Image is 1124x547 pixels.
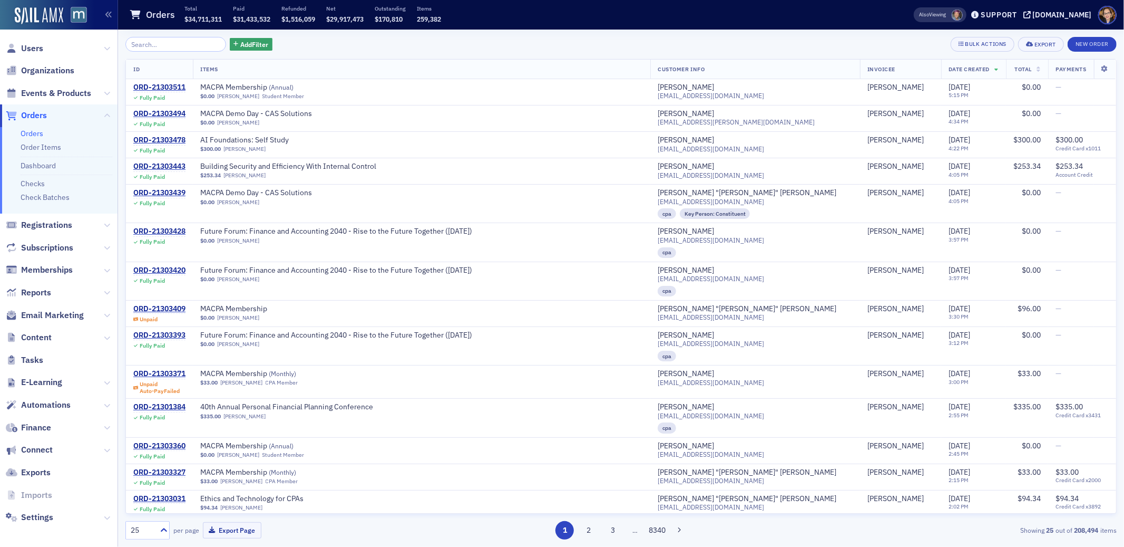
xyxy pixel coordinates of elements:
[1033,10,1092,20] div: [DOMAIN_NAME]
[949,304,970,313] span: [DATE]
[133,109,185,119] a: ORD-21303494
[125,37,226,52] input: Search…
[949,171,969,178] time: 4:05 PM
[949,91,969,99] time: 5:15 PM
[375,15,403,23] span: $170,810
[133,442,185,451] a: ORD-21303360
[21,129,43,138] a: Orders
[133,65,140,73] span: ID
[200,93,214,100] span: $0.00
[21,444,53,456] span: Connect
[965,41,1006,47] div: Bulk Actions
[867,304,934,314] span: Maggie Smith
[658,442,714,451] div: [PERSON_NAME]
[1022,265,1041,275] span: $0.00
[1022,226,1041,236] span: $0.00
[867,83,934,92] span: Iva Simmons
[217,276,259,283] a: [PERSON_NAME]
[1068,37,1117,52] button: New Order
[133,188,185,198] div: ORD-21303439
[867,162,924,171] div: [PERSON_NAME]
[1022,82,1041,92] span: $0.00
[658,171,764,179] span: [EMAIL_ADDRESS][DOMAIN_NAME]
[658,402,714,412] a: [PERSON_NAME]
[867,227,934,236] span: David Ives
[658,340,764,348] span: [EMAIL_ADDRESS][DOMAIN_NAME]
[417,5,441,12] p: Items
[867,136,924,145] div: [PERSON_NAME]
[326,15,364,23] span: $29,917,473
[133,83,185,92] div: ORD-21303511
[1055,226,1061,236] span: —
[200,136,333,145] a: AI Foundations: Self Study
[21,399,71,411] span: Automations
[658,92,764,100] span: [EMAIL_ADDRESS][DOMAIN_NAME]
[217,93,259,100] a: [PERSON_NAME]
[203,522,261,539] button: Export Page
[200,199,214,206] span: $0.00
[200,442,333,451] a: MACPA Membership (Annual)
[6,399,71,411] a: Automations
[21,467,51,478] span: Exports
[1055,145,1109,152] span: Credit Card x1011
[281,15,315,23] span: $1,516,059
[21,65,74,76] span: Organizations
[949,65,990,73] span: Date Created
[200,172,221,179] span: $253.34
[200,304,333,314] a: MACPA Membership
[133,468,185,477] div: ORD-21303327
[200,227,472,236] a: Future Forum: Finance and Accounting 2040 - Rise to the Future Together ([DATE])
[200,276,214,283] span: $0.00
[6,219,72,231] a: Registrations
[1018,304,1041,313] span: $96.00
[133,304,185,314] div: ORD-21303409
[949,188,970,197] span: [DATE]
[648,521,666,540] button: 8340
[6,377,62,388] a: E-Learning
[200,468,333,477] a: MACPA Membership (Monthly)
[200,442,333,451] span: MACPA Membership
[949,236,969,243] time: 3:57 PM
[233,5,270,12] p: Paid
[200,83,333,92] span: MACPA Membership
[6,354,43,366] a: Tasks
[949,145,969,152] time: 4:22 PM
[21,43,43,54] span: Users
[658,83,714,92] a: [PERSON_NAME]
[200,402,373,412] a: 40th Annual Personal Financial Planning Conference
[658,109,714,119] a: [PERSON_NAME]
[140,200,165,207] div: Fully Paid
[223,413,266,420] a: [PERSON_NAME]
[867,109,924,119] div: [PERSON_NAME]
[658,369,714,379] div: [PERSON_NAME]
[658,494,836,504] a: [PERSON_NAME] "[PERSON_NAME]" [PERSON_NAME]
[133,227,185,236] a: ORD-21303428
[200,188,333,198] span: MACPA Demo Day - CAS Solutions
[6,332,52,343] a: Content
[140,238,165,245] div: Fully Paid
[200,369,333,379] a: MACPA Membership (Monthly)
[658,286,676,296] div: cpa
[920,11,930,18] div: Also
[133,266,185,275] a: ORD-21303420
[200,369,333,379] span: MACPA Membership
[949,369,970,378] span: [DATE]
[71,7,87,23] img: SailAMX
[21,310,84,321] span: Email Marketing
[21,490,52,501] span: Imports
[867,442,924,451] a: [PERSON_NAME]
[140,174,165,180] div: Fully Paid
[269,83,294,91] span: ( Annual )
[6,43,43,54] a: Users
[21,264,73,276] span: Memberships
[658,468,836,477] div: [PERSON_NAME] "[PERSON_NAME]" [PERSON_NAME]
[1022,188,1041,197] span: $0.00
[658,136,714,145] a: [PERSON_NAME]
[867,162,934,171] span: JAMIE ECHEFU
